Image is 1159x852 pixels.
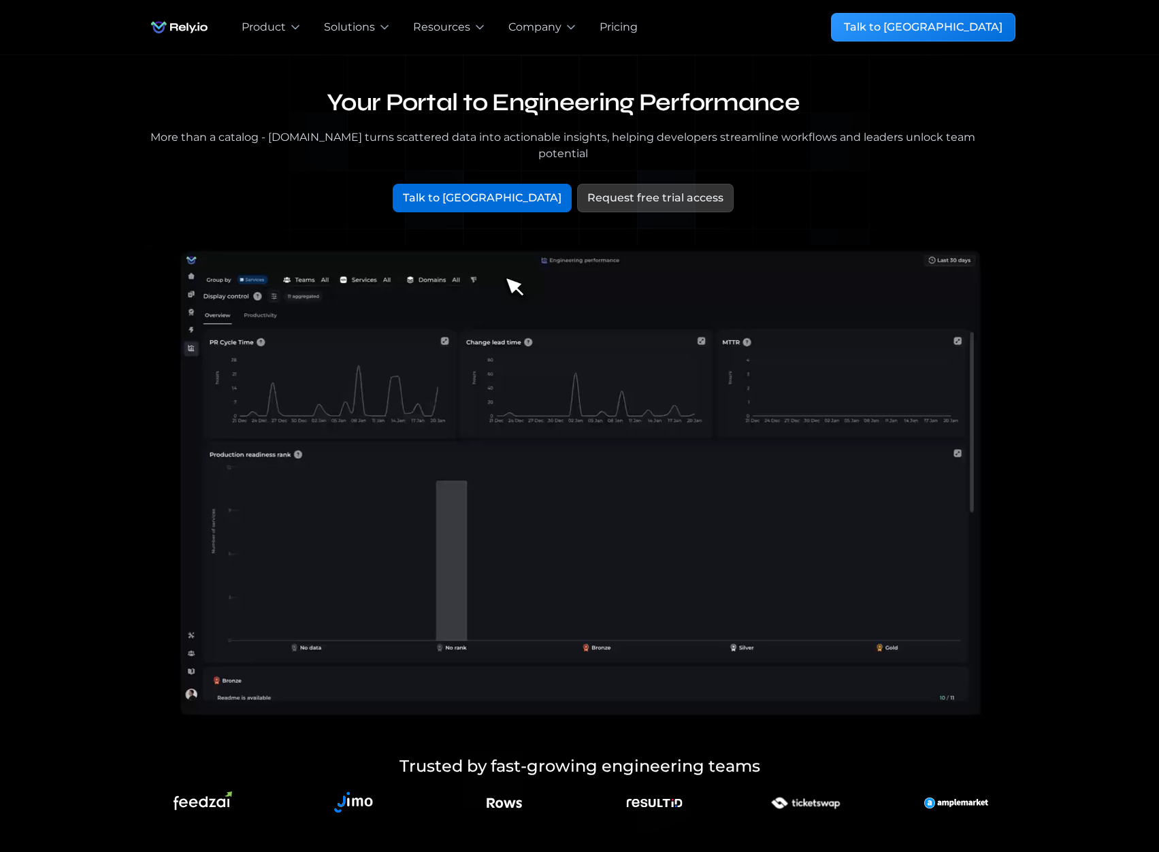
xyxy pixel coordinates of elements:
[242,19,286,35] div: Product
[144,129,983,162] div: More than a catalog - [DOMAIN_NAME] turns scattered data into actionable insights, helping develo...
[403,190,561,206] div: Talk to [GEOGRAPHIC_DATA]
[324,19,375,35] div: Solutions
[753,784,857,822] img: An illustration of an explorer using binoculars
[393,184,572,212] a: Talk to [GEOGRAPHIC_DATA]
[577,184,734,212] a: Request free trial access
[508,19,561,35] div: Company
[924,784,988,822] img: An illustration of an explorer using binoculars
[485,784,523,822] img: An illustration of an explorer using binoculars
[413,19,470,35] div: Resources
[174,791,232,815] img: An illustration of an explorer using binoculars
[144,88,983,118] h1: Your Portal to Engineering Performance
[280,754,879,779] h5: Trusted by fast-growing engineering teams
[327,784,380,822] img: An illustration of an explorer using binoculars
[144,14,214,41] a: home
[625,784,683,822] img: An illustration of an explorer using binoculars
[600,19,638,35] a: Pricing
[144,14,214,41] img: Rely.io logo
[844,19,1002,35] div: Talk to [GEOGRAPHIC_DATA]
[587,190,723,206] div: Request free trial access
[831,13,1015,42] a: Talk to [GEOGRAPHIC_DATA]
